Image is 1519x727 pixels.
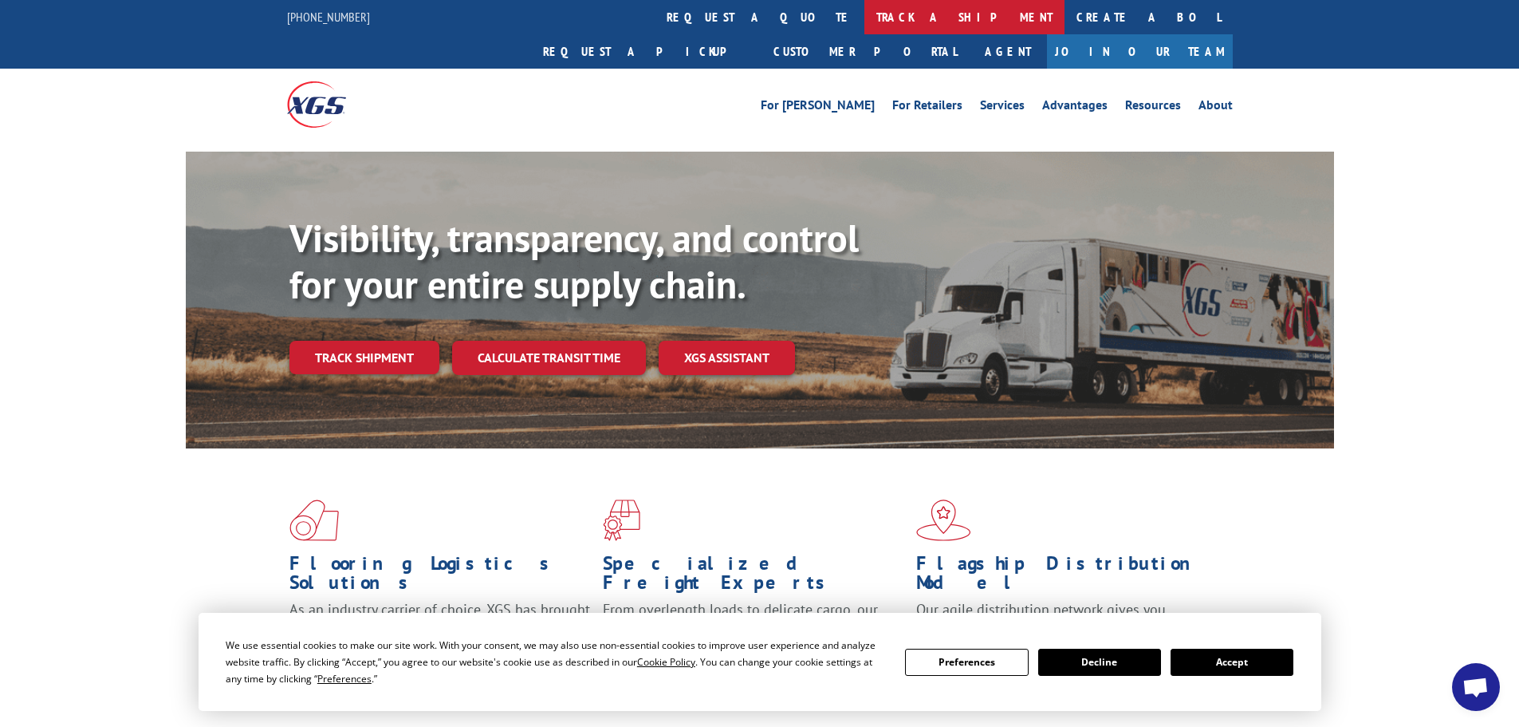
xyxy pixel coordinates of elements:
[980,99,1025,117] a: Services
[603,600,904,671] p: From overlength loads to delicate cargo, our experienced staff knows the best way to move your fr...
[1171,649,1293,676] button: Accept
[289,341,439,374] a: Track shipment
[969,34,1047,69] a: Agent
[1038,649,1161,676] button: Decline
[289,213,859,309] b: Visibility, transparency, and control for your entire supply chain.
[916,554,1218,600] h1: Flagship Distribution Model
[761,99,875,117] a: For [PERSON_NAME]
[603,500,640,541] img: xgs-icon-focused-on-flooring-red
[916,500,971,541] img: xgs-icon-flagship-distribution-model-red
[452,341,646,375] a: Calculate transit time
[289,500,339,541] img: xgs-icon-total-supply-chain-intelligence-red
[226,637,886,687] div: We use essential cookies to make our site work. With your consent, we may also use non-essential ...
[199,613,1321,711] div: Cookie Consent Prompt
[289,600,590,657] span: As an industry carrier of choice, XGS has brought innovation and dedication to flooring logistics...
[1198,99,1233,117] a: About
[916,600,1210,638] span: Our agile distribution network gives you nationwide inventory management on demand.
[1125,99,1181,117] a: Resources
[892,99,962,117] a: For Retailers
[905,649,1028,676] button: Preferences
[659,341,795,375] a: XGS ASSISTANT
[287,9,370,25] a: [PHONE_NUMBER]
[1452,663,1500,711] div: Open chat
[1047,34,1233,69] a: Join Our Team
[317,672,372,686] span: Preferences
[289,554,591,600] h1: Flooring Logistics Solutions
[531,34,761,69] a: Request a pickup
[637,655,695,669] span: Cookie Policy
[603,554,904,600] h1: Specialized Freight Experts
[761,34,969,69] a: Customer Portal
[1042,99,1108,117] a: Advantages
